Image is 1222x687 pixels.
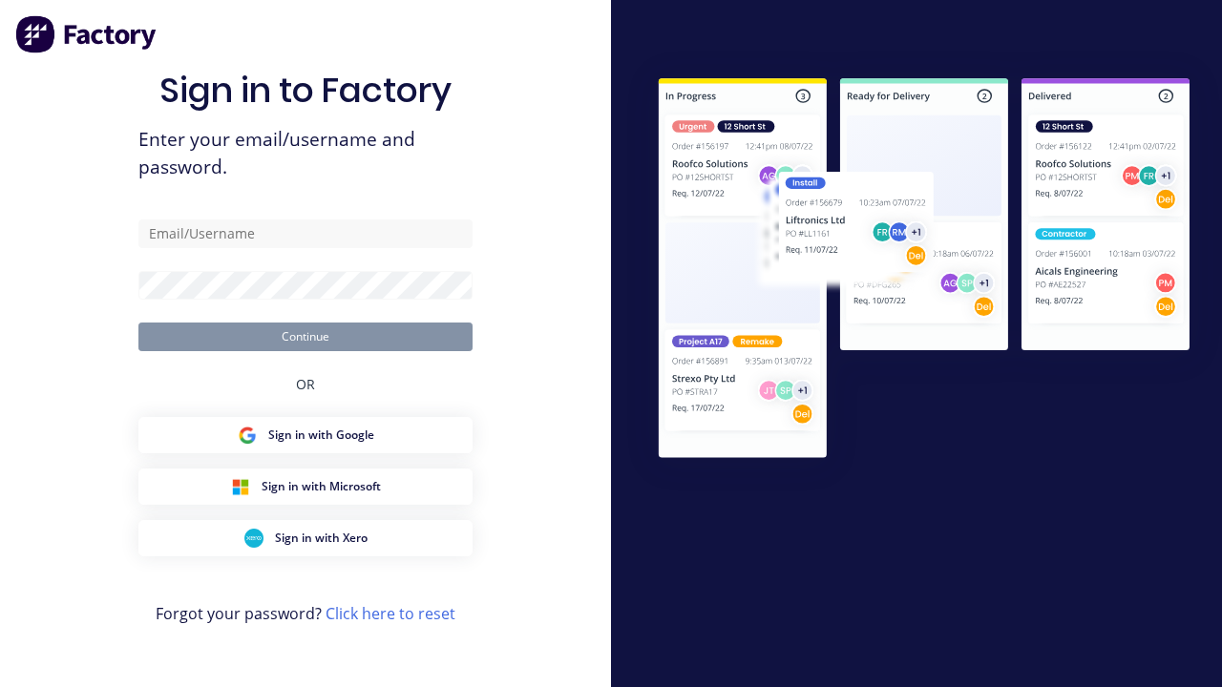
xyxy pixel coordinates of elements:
span: Sign in with Xero [275,530,368,547]
button: Continue [138,323,473,351]
span: Sign in with Google [268,427,374,444]
img: Sign in [626,49,1222,492]
span: Sign in with Microsoft [262,478,381,495]
div: OR [296,351,315,417]
a: Click here to reset [326,603,455,624]
img: Factory [15,15,158,53]
input: Email/Username [138,219,473,248]
span: Enter your email/username and password. [138,126,473,181]
button: Microsoft Sign inSign in with Microsoft [138,468,473,505]
img: Xero Sign in [244,529,263,548]
button: Xero Sign inSign in with Xero [138,520,473,556]
h1: Sign in to Factory [159,70,452,111]
button: Google Sign inSign in with Google [138,417,473,453]
span: Forgot your password? [156,602,455,625]
img: Google Sign in [238,426,257,445]
img: Microsoft Sign in [231,477,250,496]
